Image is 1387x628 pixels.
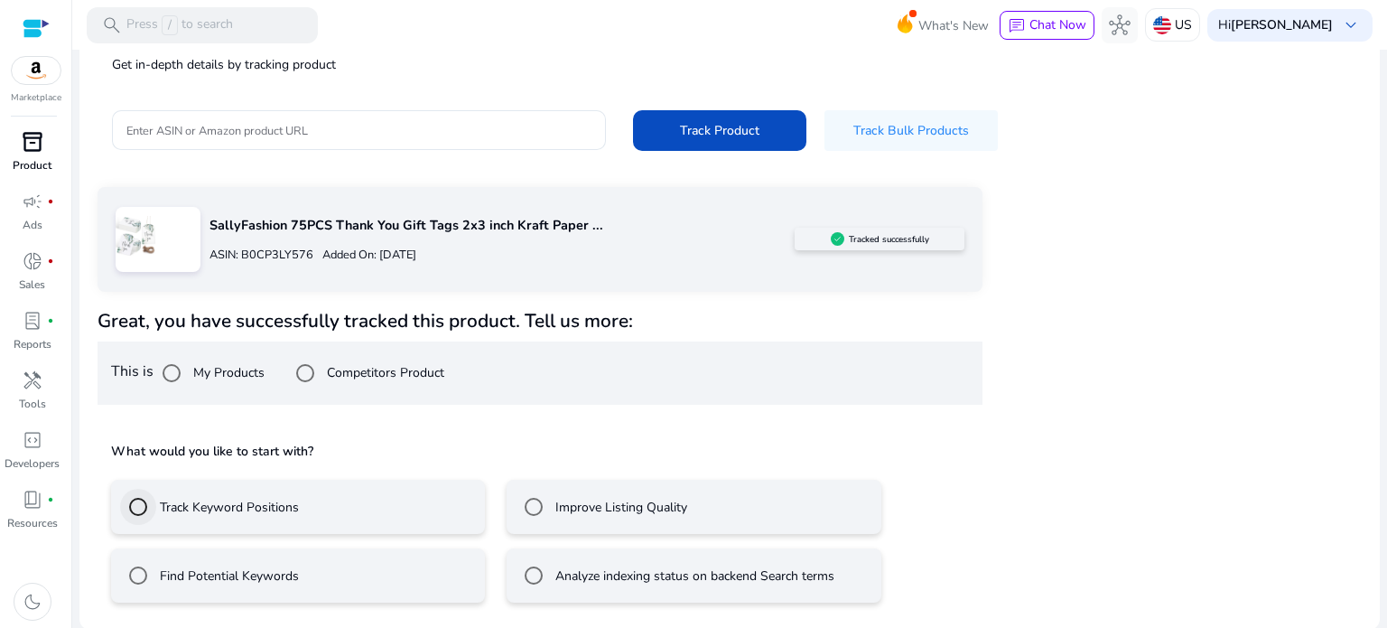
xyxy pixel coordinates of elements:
label: Improve Listing Quality [552,498,687,517]
span: code_blocks [22,429,43,451]
p: Resources [7,515,58,531]
p: Developers [5,455,60,472]
p: Product [13,157,51,173]
span: What's New [918,10,989,42]
p: Ads [23,217,42,233]
span: fiber_manual_record [47,496,54,503]
img: amazon.svg [12,57,61,84]
label: Track Keyword Positions [156,498,299,517]
h5: Tracked successfully [849,234,929,245]
span: fiber_manual_record [47,198,54,205]
span: search [101,14,123,36]
span: campaign [22,191,43,212]
p: ASIN: B0CP3LY576 [209,247,313,264]
span: Track Product [680,121,759,140]
button: chatChat Now [1000,11,1094,40]
p: Marketplace [11,91,61,105]
span: fiber_manual_record [47,258,54,265]
span: inventory_2 [22,131,43,153]
span: hub [1109,14,1131,36]
span: chat [1008,17,1026,35]
p: Hi [1218,19,1333,32]
span: handyman [22,370,43,391]
span: keyboard_arrow_down [1340,14,1362,36]
span: Track Bulk Products [853,121,969,140]
img: 71MuC32u+pL.jpg [116,216,156,257]
p: US [1175,9,1192,41]
button: Track Bulk Products [824,110,998,151]
b: [PERSON_NAME] [1231,16,1333,33]
span: book_4 [22,489,43,511]
label: Analyze indexing status on backend Search terms [552,567,834,586]
span: / [162,15,178,35]
span: donut_small [22,250,43,272]
div: This is [98,342,982,405]
h5: What would you like to start with? [111,443,969,461]
span: fiber_manual_record [47,317,54,324]
span: lab_profile [22,310,43,332]
p: SallyFashion 75PCS Thank You Gift Tags 2x3 inch Kraft Paper ... [209,216,795,236]
p: Tools [19,396,46,412]
button: Track Product [633,110,806,151]
p: Added On: [DATE] [313,247,416,264]
p: Reports [14,336,51,352]
label: Competitors Product [323,363,444,382]
label: My Products [190,363,265,382]
p: Get in-depth details by tracking product [112,55,1347,74]
h4: Great, you have successfully tracked this product. Tell us more: [98,310,982,333]
span: dark_mode [22,591,43,613]
img: sellerapp_active [831,232,844,246]
img: us.svg [1153,16,1171,34]
button: hub [1102,7,1138,43]
p: Sales [19,277,45,293]
span: Chat Now [1029,16,1086,33]
label: Find Potential Keywords [156,567,299,586]
p: Press to search [126,15,233,35]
